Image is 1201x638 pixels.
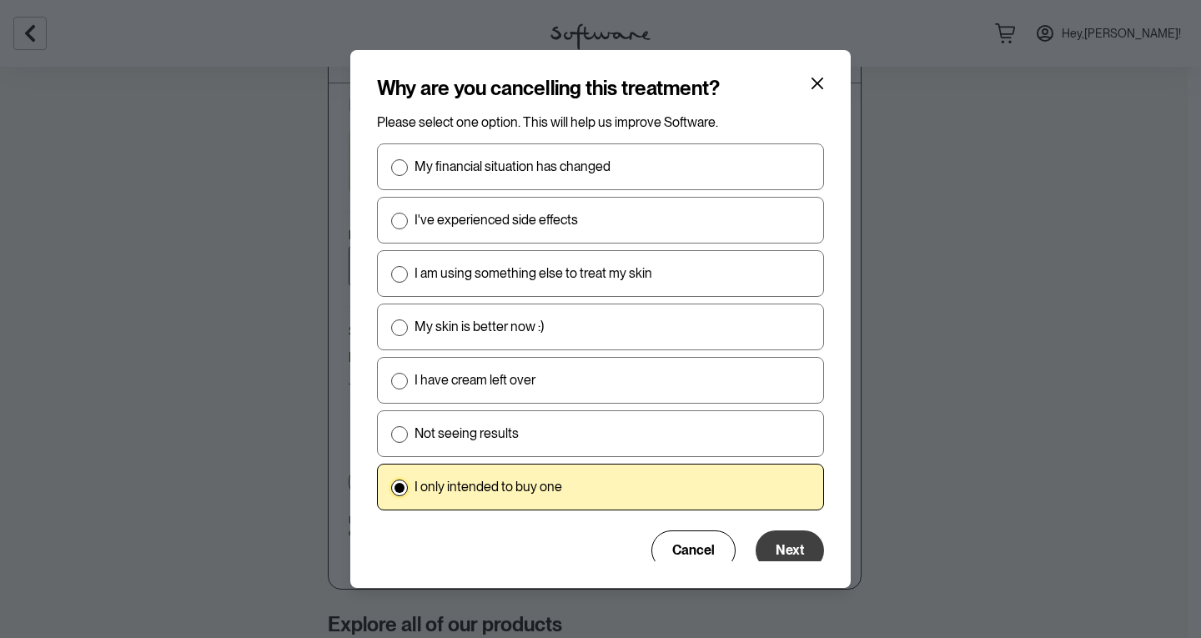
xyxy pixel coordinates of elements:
p: I am using something else to treat my skin [415,265,652,281]
button: Close [804,70,831,97]
button: Cancel [651,530,736,570]
p: My financial situation has changed [415,158,611,174]
button: Next [756,530,824,570]
p: My skin is better now :) [415,319,544,334]
span: Next [776,542,804,558]
p: Please select one option. This will help us improve Software . [377,114,824,130]
span: Cancel [672,542,715,558]
p: I have cream left over [415,372,535,388]
p: I've experienced side effects [415,212,578,228]
p: I only intended to buy one [415,479,562,495]
p: Not seeing results [415,425,519,441]
h4: Why are you cancelling this treatment? [377,77,720,101]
